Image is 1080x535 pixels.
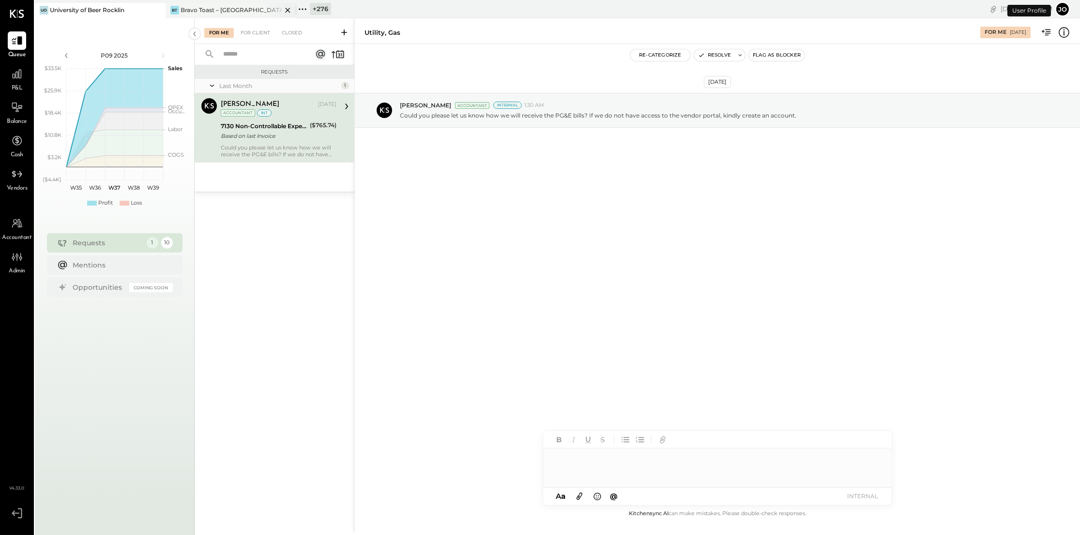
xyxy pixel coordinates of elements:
div: Based on last Invoice [221,131,307,141]
button: Underline [582,433,594,446]
div: For Client [236,28,275,38]
text: W37 [108,184,121,191]
text: Occu... [168,108,184,115]
text: $3.2K [47,154,61,161]
text: OPEX [168,104,183,111]
button: Flag as Blocker [749,49,805,61]
div: 1 [147,237,158,249]
div: Utility, Gas [365,28,400,37]
text: ($4.4K) [43,176,61,183]
text: W39 [147,184,159,191]
button: Italic [567,433,580,446]
div: [DATE] [318,101,336,108]
span: Admin [9,267,25,276]
span: 1:30 AM [524,102,544,109]
span: Accountant [2,234,32,242]
button: INTERNAL [843,490,882,503]
button: Aa [553,491,568,502]
div: Mentions [73,260,168,270]
text: COGS [168,152,184,159]
text: W36 [89,184,101,191]
div: Requests [73,238,142,248]
button: Add URL [656,433,669,446]
text: $33.5K [45,65,61,72]
button: Resolve [694,49,735,61]
p: Could you please let us know how we will receive the PG&E bills? If we do not have access to the ... [400,111,796,119]
span: [PERSON_NAME] [400,101,451,109]
div: 10 [161,237,173,249]
button: Ordered List [634,433,646,446]
div: User Profile [1007,5,1051,16]
span: P&L [12,84,23,93]
div: Internal [493,102,522,109]
div: 1 [341,82,349,89]
span: Queue [8,51,26,59]
text: $10.8K [45,132,61,138]
button: Jo [1055,1,1070,17]
div: Coming Soon [129,283,173,292]
div: For Me [985,29,1006,36]
div: P09 2025 [74,51,156,59]
text: W38 [128,184,140,191]
a: Cash [0,132,33,160]
div: Could you please let us know how we will receive the PG&E bills? If we do not have access to the ... [221,144,336,158]
a: Vendors [0,165,33,193]
a: Admin [0,248,33,276]
div: For Me [204,28,234,38]
div: Bravo Toast – [GEOGRAPHIC_DATA] [181,6,282,14]
div: BT [170,6,179,15]
text: $18.4K [45,109,61,116]
div: Closed [277,28,307,38]
div: Requests [199,69,350,75]
text: Sales [168,65,183,72]
text: Labor [168,126,183,133]
span: Vendors [7,184,28,193]
div: Opportunities [73,282,124,292]
div: copy link [989,4,998,14]
a: Accountant [0,214,33,242]
div: 7130 Non-Controllable Expenses:Property Expenses:Utility, Gas [221,121,307,131]
button: Bold [553,433,565,446]
a: Balance [0,98,33,126]
div: [PERSON_NAME] [221,100,279,109]
div: Accountant [455,102,489,109]
button: Strikethrough [596,433,609,446]
div: Loss [131,199,142,207]
div: [DATE] [1010,29,1026,36]
div: + 276 [310,3,331,15]
a: P&L [0,65,33,93]
a: Queue [0,31,33,59]
button: Unordered List [619,433,632,446]
text: $25.9K [44,87,61,94]
div: University of Beer Rocklin [50,6,124,14]
div: Uo [40,6,48,15]
button: @ [607,490,621,502]
div: Last Month [219,82,339,90]
span: @ [610,491,618,501]
span: Balance [7,118,27,126]
button: Re-Categorize [630,49,690,61]
div: Profit [98,199,113,207]
div: [DATE] [704,76,731,88]
text: W35 [70,184,82,191]
div: Accountant [221,109,255,117]
span: a [561,491,565,501]
div: int [257,109,272,117]
span: Cash [11,151,23,160]
div: [DATE] [1001,4,1052,14]
div: ($765.74) [310,120,336,130]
